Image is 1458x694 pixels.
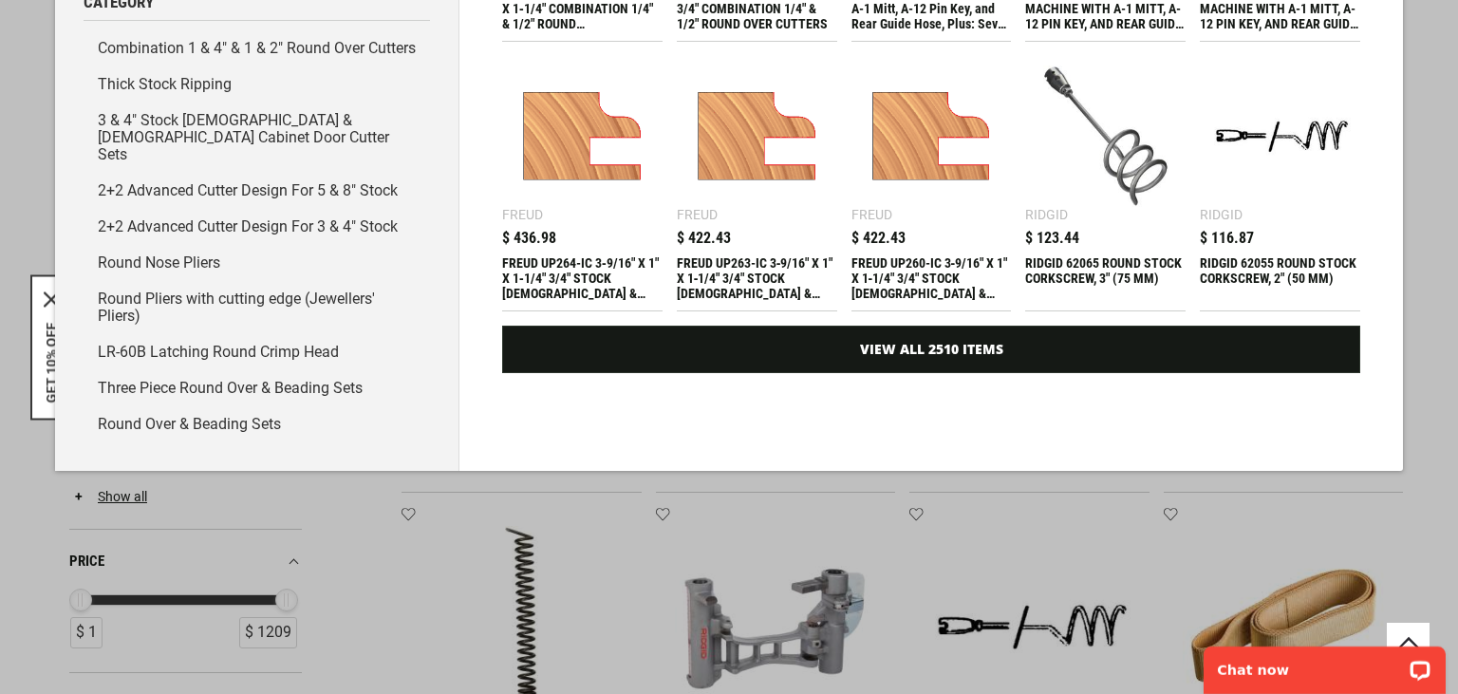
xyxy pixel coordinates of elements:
[44,291,59,307] svg: close icon
[84,66,430,103] a: Thick Stock Ripping
[677,255,837,301] div: FREUD UP263-IC 3‑9/16
[686,66,828,207] img: FREUD UP263-IC 3‑9/16
[1200,208,1243,221] div: Ridgid
[502,231,556,246] span: $ 436.98
[1035,66,1176,207] img: RIDGID 62065 ROUND STOCK CORKSCREW, 3
[1191,634,1458,694] iframe: LiveChat chat widget
[502,208,543,221] div: Freud
[502,326,1360,373] a: View All 2510 Items
[84,245,430,281] a: Round Nose Pliers
[84,30,430,66] a: Combination 1 & 4" & 1 & 2" Round Over Cutters
[851,208,892,221] div: Freud
[44,291,59,307] button: Close
[84,281,430,334] a: Round Pliers with cutting edge (Jewellers' Pliers)
[1200,255,1360,301] div: RIDGID 62055 ROUND STOCK CORKSCREW, 2
[861,66,1002,207] img: FREUD UP260-IC 3‑9/16
[84,370,430,406] a: Three Piece Round Over & Beading Sets
[84,173,430,209] a: 2+2 Advanced Cutter Design For 5 & 8" Stock
[512,66,653,207] img: FREUD UP264-IC 3‑9/16
[1200,231,1254,246] span: $ 116.87
[44,322,59,403] button: GET 10% OFF
[84,406,430,442] a: Round Over & Beading Sets
[1025,56,1186,310] a: RIDGID 62065 ROUND STOCK CORKSCREW, 3 Ridgid $ 123.44 RIDGID 62065 ROUND STOCK CORKSCREW, 3" (75 MM)
[502,56,663,310] a: FREUD UP264-IC 3‑9/16 Freud $ 436.98 FREUD UP264-IC 3‑9/16" X 1" X 1‑1/4" 3/4" STOCK [DEMOGRAPHIC...
[677,208,718,221] div: Freud
[677,231,731,246] span: $ 422.43
[677,56,837,310] a: FREUD UP263-IC 3‑9/16 Freud $ 422.43 FREUD UP263-IC 3‑9/16" X 1" X 1‑1/4" 3/4" STOCK [DEMOGRAPHIC...
[851,255,1012,301] div: FREUD UP260-IC 3‑9/16
[502,255,663,301] div: FREUD UP264-IC 3‑9/16
[851,56,1012,310] a: FREUD UP260-IC 3‑9/16 Freud $ 422.43 FREUD UP260-IC 3‑9/16" X 1" X 1‑1/4" 3/4" STOCK [DEMOGRAPHIC...
[1200,56,1360,310] a: RIDGID 62055 ROUND STOCK CORKSCREW, 2 Ridgid $ 116.87 RIDGID 62055 ROUND STOCK CORKSCREW, 2" (50 MM)
[84,209,430,245] a: 2+2 Advanced Cutter Design For 3 & 4" Stock
[1025,231,1079,246] span: $ 123.44
[84,334,430,370] a: LR-60B Latching Round Crimp Head
[1025,208,1068,221] div: Ridgid
[1209,66,1351,207] img: RIDGID 62055 ROUND STOCK CORKSCREW, 2
[851,231,906,246] span: $ 422.43
[1025,255,1186,301] div: RIDGID 62065 ROUND STOCK CORKSCREW, 3
[84,103,430,173] a: 3 & 4" Stock [DEMOGRAPHIC_DATA] & [DEMOGRAPHIC_DATA] Cabinet Door Cutter Sets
